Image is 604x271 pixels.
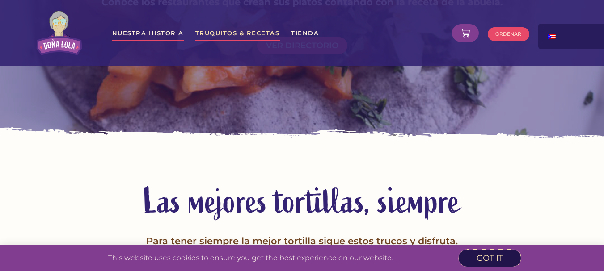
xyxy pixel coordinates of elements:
[488,27,529,41] a: ORDENAR
[548,34,556,39] img: Spanish
[291,25,319,41] a: Tienda
[477,254,503,262] span: got it
[112,25,184,41] a: Nuestra Historia
[459,250,521,267] a: got it
[112,25,443,41] nav: Menu
[495,32,521,37] span: ORDENAR
[195,25,280,41] a: Truquitos & Recetas
[52,233,553,249] div: Para tener siempre la mejor tortilla sigue estos trucos y disfruta.
[52,178,553,225] h2: Las mejores tortillas, siempre
[52,254,450,262] p: This website uses cookies to ensure you get the best experience on our website.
